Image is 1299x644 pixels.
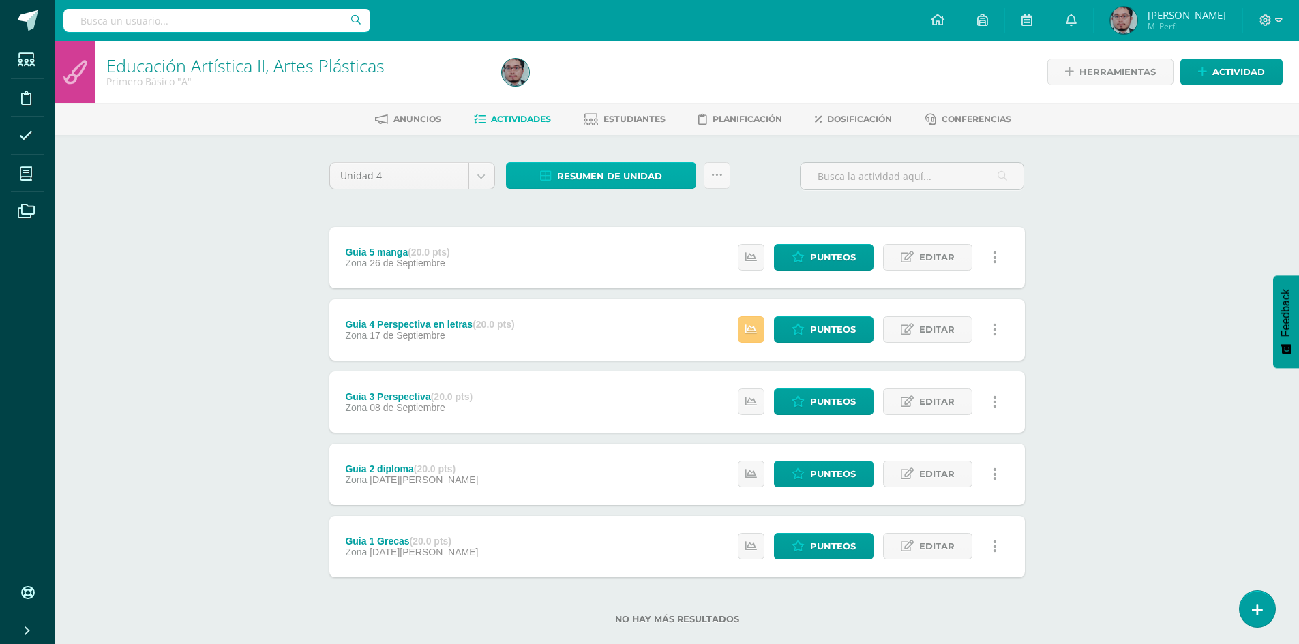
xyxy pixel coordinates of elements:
span: [DATE][PERSON_NAME] [370,474,478,485]
div: Guia 1 Grecas [345,536,478,547]
span: Punteos [810,245,856,270]
span: Editar [919,389,955,414]
span: Unidad 4 [340,163,458,189]
span: Actividades [491,114,551,124]
a: Punteos [774,244,874,271]
img: c79a8ee83a32926c67f9bb364e6b58c4.png [1110,7,1137,34]
div: Guia 2 diploma [345,463,478,474]
strong: (20.0 pts) [414,463,456,474]
span: Zona [345,330,367,341]
a: Anuncios [375,108,441,130]
img: c79a8ee83a32926c67f9bb364e6b58c4.png [502,59,529,86]
a: Conferencias [925,108,1011,130]
input: Busca la actividad aquí... [801,163,1024,189]
div: Guia 3 Perspectiva [345,391,473,402]
span: Zona [345,402,367,413]
a: Unidad 4 [330,163,494,189]
span: Actividad [1212,59,1265,85]
a: Actividades [474,108,551,130]
span: Punteos [810,461,856,487]
strong: (20.0 pts) [410,536,451,547]
span: 26 de Septiembre [370,258,445,269]
span: Punteos [810,317,856,342]
span: Punteos [810,389,856,414]
span: 08 de Septiembre [370,402,445,413]
span: Herramientas [1079,59,1156,85]
span: Estudiantes [603,114,666,124]
a: Punteos [774,461,874,487]
span: Editar [919,461,955,487]
span: [PERSON_NAME] [1148,8,1226,22]
a: Herramientas [1047,59,1174,85]
button: Feedback - Mostrar encuesta [1273,275,1299,368]
div: Guia 4 Perspectiva en letras [345,319,514,330]
span: Resumen de unidad [557,164,662,189]
a: Planificación [698,108,782,130]
a: Estudiantes [584,108,666,130]
a: Punteos [774,316,874,343]
h1: Educación Artística II, Artes Plásticas [106,56,486,75]
span: 17 de Septiembre [370,330,445,341]
span: Punteos [810,534,856,559]
div: Primero Básico 'A' [106,75,486,88]
span: Editar [919,534,955,559]
input: Busca un usuario... [63,9,370,32]
a: Resumen de unidad [506,162,696,189]
a: Dosificación [815,108,892,130]
a: Actividad [1180,59,1283,85]
span: Zona [345,547,367,557]
span: Feedback [1280,289,1292,337]
span: Zona [345,258,367,269]
a: Punteos [774,388,874,415]
span: [DATE][PERSON_NAME] [370,547,478,557]
strong: (20.0 pts) [473,319,514,330]
span: Editar [919,245,955,270]
strong: (20.0 pts) [408,247,449,258]
span: Mi Perfil [1148,20,1226,32]
span: Conferencias [942,114,1011,124]
span: Planificación [713,114,782,124]
strong: (20.0 pts) [431,391,473,402]
span: Editar [919,317,955,342]
div: Guia 5 manga [345,247,449,258]
a: Educación Artística II, Artes Plásticas [106,54,385,77]
a: Punteos [774,533,874,559]
label: No hay más resultados [329,614,1025,624]
span: Zona [345,474,367,485]
span: Anuncios [393,114,441,124]
span: Dosificación [827,114,892,124]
